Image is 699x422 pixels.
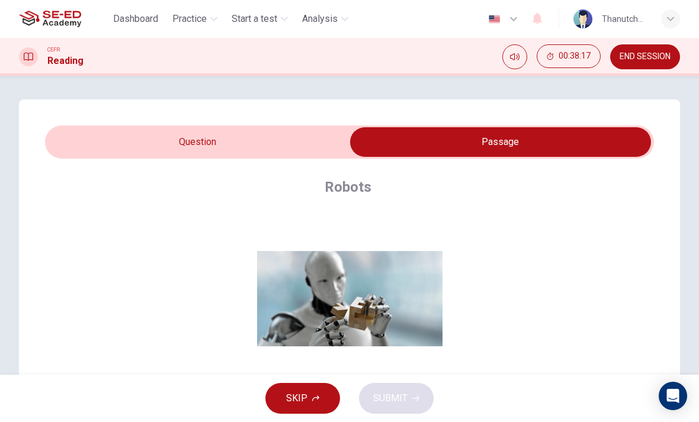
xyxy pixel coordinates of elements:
[325,178,371,196] h4: Robots
[113,12,158,26] span: Dashboard
[602,12,647,26] div: Thanutchaphon Butdee
[172,12,207,26] span: Practice
[168,8,222,30] button: Practice
[537,44,601,68] button: 00:38:17
[227,8,293,30] button: Start a test
[265,383,340,414] button: SKIP
[559,51,591,61] span: 00:38:17
[47,46,60,54] span: CEFR
[620,52,671,62] span: END SESSION
[297,8,353,30] button: Analysis
[108,8,163,30] button: Dashboard
[286,390,307,407] span: SKIP
[659,382,687,410] div: Open Intercom Messenger
[502,44,527,69] div: Mute
[19,7,108,31] a: SE-ED Academy logo
[19,7,81,31] img: SE-ED Academy logo
[487,15,502,24] img: en
[232,12,277,26] span: Start a test
[302,12,338,26] span: Analysis
[537,44,601,69] div: Hide
[610,44,680,69] button: END SESSION
[47,54,84,68] h1: Reading
[573,9,592,28] img: Profile picture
